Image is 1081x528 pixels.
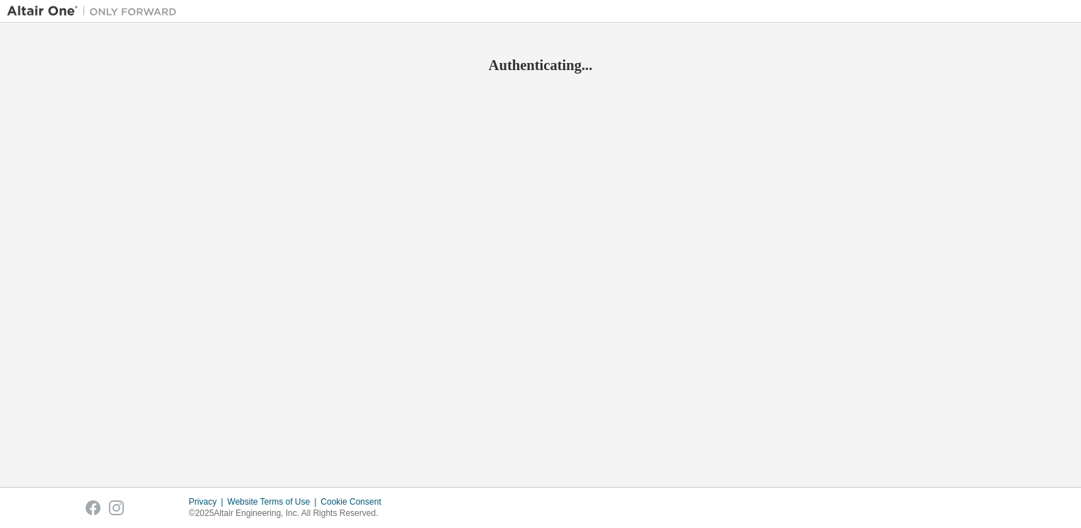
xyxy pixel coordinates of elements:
[227,496,320,507] div: Website Terms of Use
[86,500,100,515] img: facebook.svg
[320,496,389,507] div: Cookie Consent
[189,496,227,507] div: Privacy
[7,4,184,18] img: Altair One
[7,56,1074,74] h2: Authenticating...
[109,500,124,515] img: instagram.svg
[189,507,390,520] p: © 2025 Altair Engineering, Inc. All Rights Reserved.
